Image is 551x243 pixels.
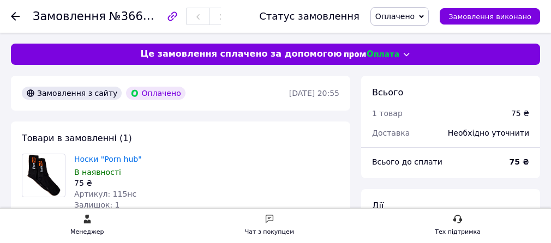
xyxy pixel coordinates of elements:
[441,121,536,145] div: Необхідно уточнити
[74,190,136,198] span: Артикул: 115нс
[126,87,185,100] div: Оплачено
[245,227,294,238] div: Чат з покупцем
[259,11,360,22] div: Статус замовлення
[372,201,384,211] span: Дії
[22,133,132,143] span: Товари в замовленні (1)
[27,154,60,197] img: Носки "Porn hub"
[435,227,481,238] div: Тех підтримка
[74,201,120,209] span: Залишок: 1
[22,87,122,100] div: Замовлення з сайту
[448,13,531,21] span: Замовлення виконано
[372,129,410,137] span: Доставка
[440,8,540,25] button: Замовлення виконано
[372,109,403,118] span: 1 товар
[109,9,187,23] span: №366366807
[372,157,442,166] span: Всього до сплати
[289,89,339,98] time: [DATE] 20:55
[33,10,106,23] span: Замовлення
[511,108,529,119] div: 75 ₴
[375,12,415,21] span: Оплачено
[140,48,342,60] span: Це замовлення сплачено за допомогою
[74,155,142,163] a: Носки "Porn hub"
[11,11,20,22] div: Повернутися назад
[510,157,529,166] b: 75 ₴
[70,227,104,238] div: Менеджер
[74,168,121,177] span: В наявності
[74,178,339,189] div: 75 ₴
[372,87,403,98] span: Всього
